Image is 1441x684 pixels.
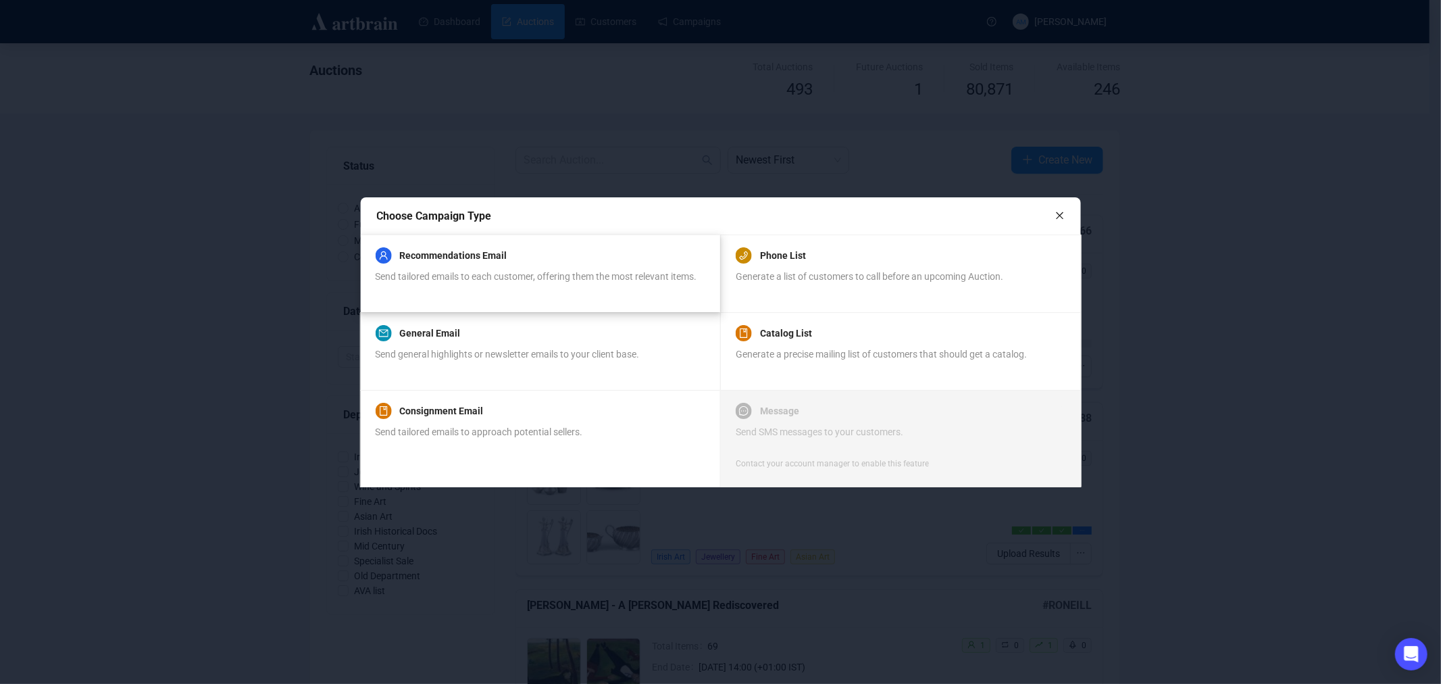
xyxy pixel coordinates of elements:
span: user [378,251,388,260]
span: book [378,406,388,416]
span: book [739,328,749,338]
div: Choose Campaign Type [376,207,1055,224]
span: phone [739,251,749,260]
a: Message [760,403,799,419]
a: General Email [399,325,460,341]
div: Open Intercom Messenger [1395,638,1427,670]
span: message [739,406,749,416]
span: close [1055,211,1065,220]
span: Send general highlights or newsletter emails to your client base. [375,349,639,360]
span: Send SMS messages to your customers. [736,426,903,437]
a: Catalog List [760,325,812,341]
span: mail [378,328,388,338]
span: Generate a list of customers to call before an upcoming Auction. [736,271,1003,282]
a: Recommendations Email [399,247,507,264]
a: Consignment Email [399,403,483,419]
div: Contact your account manager to enable this feature [736,457,929,470]
span: Send tailored emails to approach potential sellers. [375,426,582,437]
a: Phone List [760,247,806,264]
span: Generate a precise mailing list of customers that should get a catalog. [736,349,1027,360]
span: Send tailored emails to each customer, offering them the most relevant items. [375,271,697,282]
